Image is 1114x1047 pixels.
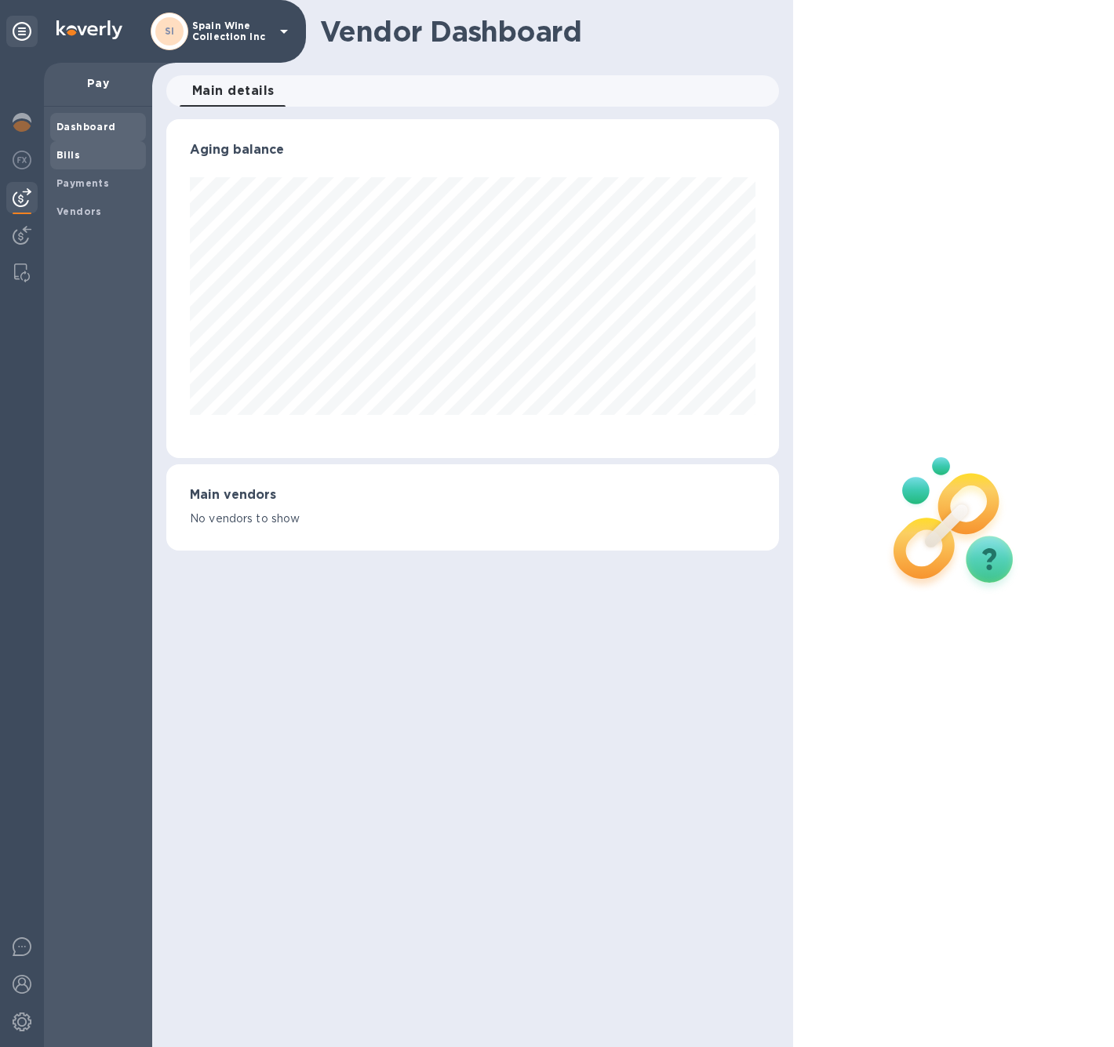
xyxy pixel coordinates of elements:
[13,151,31,169] img: Foreign exchange
[56,121,116,133] b: Dashboard
[190,143,755,158] h3: Aging balance
[56,177,109,189] b: Payments
[190,511,755,527] p: No vendors to show
[56,205,102,217] b: Vendors
[320,15,768,48] h1: Vendor Dashboard
[6,16,38,47] div: Unpin categories
[192,20,271,42] p: Spain Wine Collection Inc
[190,488,755,503] h3: Main vendors
[192,80,275,102] span: Main details
[56,75,140,91] p: Pay
[165,25,175,37] b: SI
[56,149,80,161] b: Bills
[56,20,122,39] img: Logo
